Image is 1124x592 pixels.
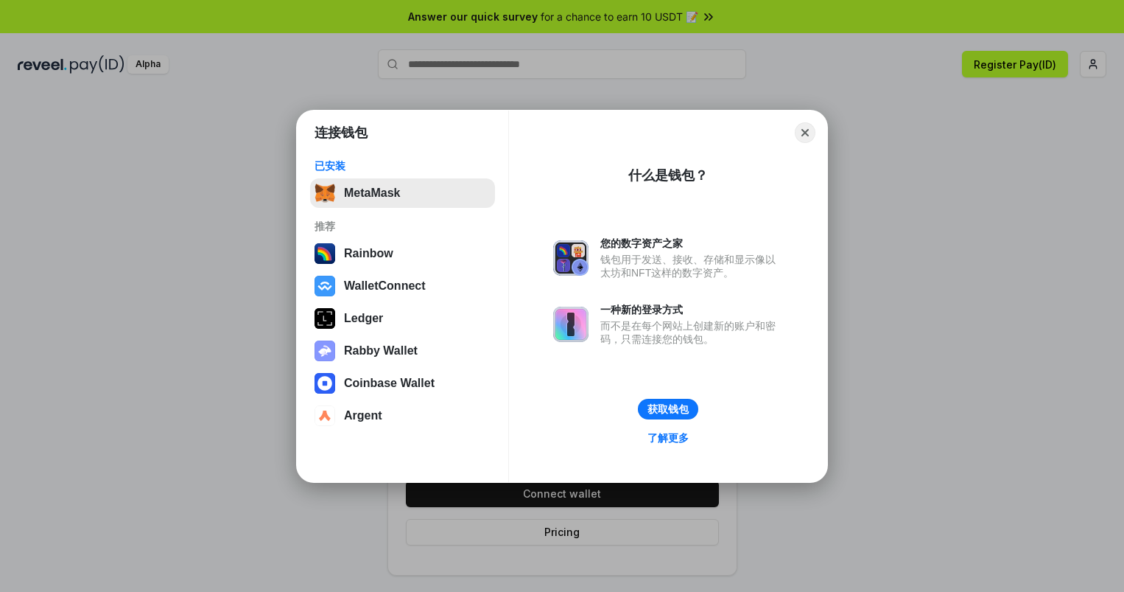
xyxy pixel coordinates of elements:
div: 什么是钱包？ [628,167,708,184]
button: 获取钱包 [638,399,698,419]
button: Argent [310,401,495,431]
div: MetaMask [344,187,400,200]
div: Rabby Wallet [344,344,418,358]
div: 推荐 [315,220,491,233]
img: svg+xml,%3Csvg%20fill%3D%22none%22%20height%3D%2233%22%20viewBox%3D%220%200%2035%2033%22%20width%... [315,183,335,203]
div: Argent [344,409,382,422]
button: WalletConnect [310,271,495,301]
img: svg+xml,%3Csvg%20width%3D%2228%22%20height%3D%2228%22%20viewBox%3D%220%200%2028%2028%22%20fill%3D... [315,373,335,394]
div: 了解更多 [647,431,689,445]
img: svg+xml,%3Csvg%20width%3D%22120%22%20height%3D%22120%22%20viewBox%3D%220%200%20120%20120%22%20fil... [315,243,335,264]
button: Rabby Wallet [310,336,495,366]
button: Rainbow [310,239,495,268]
img: svg+xml,%3Csvg%20width%3D%2228%22%20height%3D%2228%22%20viewBox%3D%220%200%2028%2028%22%20fill%3D... [315,405,335,426]
div: 获取钱包 [647,403,689,416]
button: MetaMask [310,178,495,208]
img: svg+xml,%3Csvg%20xmlns%3D%22http%3A%2F%2Fwww.w3.org%2F2000%2Fsvg%22%20fill%3D%22none%22%20viewBox... [553,240,589,276]
img: svg+xml,%3Csvg%20xmlns%3D%22http%3A%2F%2Fwww.w3.org%2F2000%2Fsvg%22%20width%3D%2228%22%20height%3... [315,308,335,329]
div: Rainbow [344,247,393,260]
div: 您的数字资产之家 [600,237,783,250]
button: Coinbase Wallet [310,369,495,398]
div: 一种新的登录方式 [600,303,783,316]
img: svg+xml,%3Csvg%20xmlns%3D%22http%3A%2F%2Fwww.w3.org%2F2000%2Fsvg%22%20fill%3D%22none%22%20viewBox... [315,341,335,361]
div: 已安装 [315,159,491,173]
div: Coinbase Wallet [344,377,435,390]
a: 了解更多 [639,428,698,448]
button: Close [795,122,815,143]
button: Ledger [310,304,495,333]
div: 而不是在每个网站上创建新的账户和密码，只需连接您的钱包。 [600,319,783,346]
div: WalletConnect [344,279,426,293]
div: Ledger [344,312,383,325]
div: 钱包用于发送、接收、存储和显示像以太坊和NFT这样的数字资产。 [600,253,783,279]
img: svg+xml,%3Csvg%20width%3D%2228%22%20height%3D%2228%22%20viewBox%3D%220%200%2028%2028%22%20fill%3D... [315,276,335,296]
img: svg+xml,%3Csvg%20xmlns%3D%22http%3A%2F%2Fwww.w3.org%2F2000%2Fsvg%22%20fill%3D%22none%22%20viewBox... [553,307,589,342]
h1: 连接钱包 [315,124,368,142]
